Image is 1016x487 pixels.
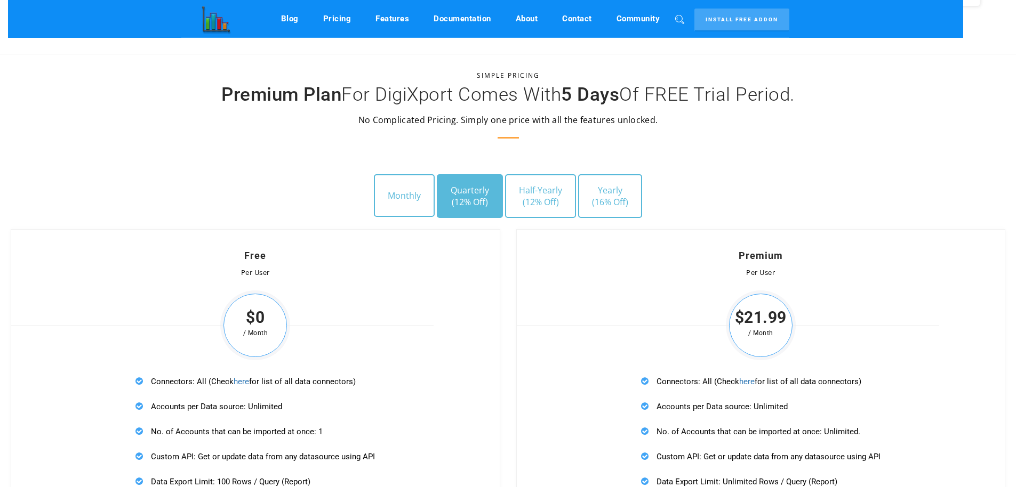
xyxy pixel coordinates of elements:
a: Blog [281,9,299,29]
span: (16% Off) [592,196,628,208]
a: Features [375,9,409,29]
a: Pricing [323,9,351,29]
a: Documentation [434,9,491,29]
p: Accounts per Data source: Unlimited [135,400,375,413]
a: here [739,377,755,386]
h4: Free [33,251,478,261]
iframe: Chat Widget [963,436,1016,487]
button: Quarterly(12% Off) [437,174,503,218]
p: Custom API: Get or update data from any datasource using API [641,450,881,463]
div: Per User [538,269,984,277]
p: No. of Accounts that can be imported at once: Unlimited. [641,425,881,438]
button: Monthly [374,174,435,217]
p: Connectors: All (Check for list of all data connectors) [135,375,375,388]
h4: Premium [538,251,984,261]
span: $0 [220,311,290,324]
a: Community [617,9,660,29]
span: $21.99 [726,311,796,324]
a: here [234,377,249,386]
a: Contact [562,9,592,29]
button: Yearly(16% Off) [578,174,642,218]
b: Premium Plan [221,84,341,105]
p: Accounts per Data source: Unlimited [641,400,881,413]
span: (12% Off) [519,196,562,208]
div: Widget de chat [963,436,1016,487]
span: / Month [220,327,290,339]
span: / Month [726,327,796,339]
span: (12% Off) [451,196,489,208]
div: Per User [33,269,478,277]
p: Connectors: All (Check for list of all data connectors) [641,375,881,388]
a: About [516,9,538,29]
p: Custom API: Get or update data from any datasource using API [135,450,375,463]
a: Install Free Addon [694,9,789,31]
button: Half-Yearly(12% Off) [505,174,576,218]
b: 5 Days [561,84,619,105]
p: No. of Accounts that can be imported at once: 1 [135,425,375,438]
